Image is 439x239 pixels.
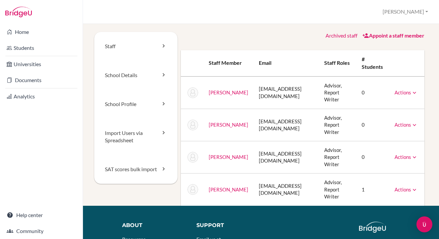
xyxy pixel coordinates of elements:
a: Archived staff [326,32,357,39]
a: Staff [94,32,178,61]
a: [PERSON_NAME] [209,186,248,192]
a: Import Users via Spreadsheet [94,119,178,155]
a: Actions [395,186,418,192]
a: Analytics [1,90,81,103]
td: Advisor, Report Writer [319,76,356,109]
img: Martin Clarke [187,87,198,98]
img: Bridge-U [5,7,32,17]
div: Support [196,222,256,229]
a: Actions [395,122,418,128]
a: [PERSON_NAME] [209,122,248,128]
th: Staff roles [319,50,356,76]
div: About [122,222,186,229]
th: Email [254,50,319,76]
button: [PERSON_NAME] [380,6,431,18]
a: Universities [1,58,81,71]
a: Home [1,25,81,39]
img: Erin Loges [187,152,198,163]
a: Appoint a staff member [362,32,424,39]
a: [PERSON_NAME] [209,154,248,160]
a: Community [1,224,81,238]
td: [EMAIL_ADDRESS][DOMAIN_NAME] [254,141,319,174]
a: Actions [395,89,418,95]
td: Advisor, Report Writer [319,174,356,206]
img: Scarlette Leung [187,120,198,130]
td: 1 [356,174,389,206]
a: [PERSON_NAME] [209,89,248,95]
img: logo_white@2x-f4f0deed5e89b7ecb1c2cc34c3e3d731f90f0f143d5ea2071677605dd97b5244.png [359,222,386,233]
td: Advisor, Report Writer [319,141,356,174]
a: Students [1,41,81,55]
a: Documents [1,73,81,87]
div: Open Intercom Messenger [416,216,432,232]
a: School Profile [94,90,178,119]
td: Advisor, Report Writer [319,109,356,141]
th: Staff member [203,50,254,76]
td: [EMAIL_ADDRESS][DOMAIN_NAME] [254,76,319,109]
a: SAT scores bulk import [94,155,178,184]
td: 0 [356,141,389,174]
a: Help center [1,208,81,222]
td: [EMAIL_ADDRESS][DOMAIN_NAME] [254,109,319,141]
td: [EMAIL_ADDRESS][DOMAIN_NAME] [254,174,319,206]
th: # students [356,50,389,76]
img: Christy Tsui [187,184,198,195]
a: School Details [94,61,178,90]
td: 0 [356,76,389,109]
a: Actions [395,154,418,160]
td: 0 [356,109,389,141]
